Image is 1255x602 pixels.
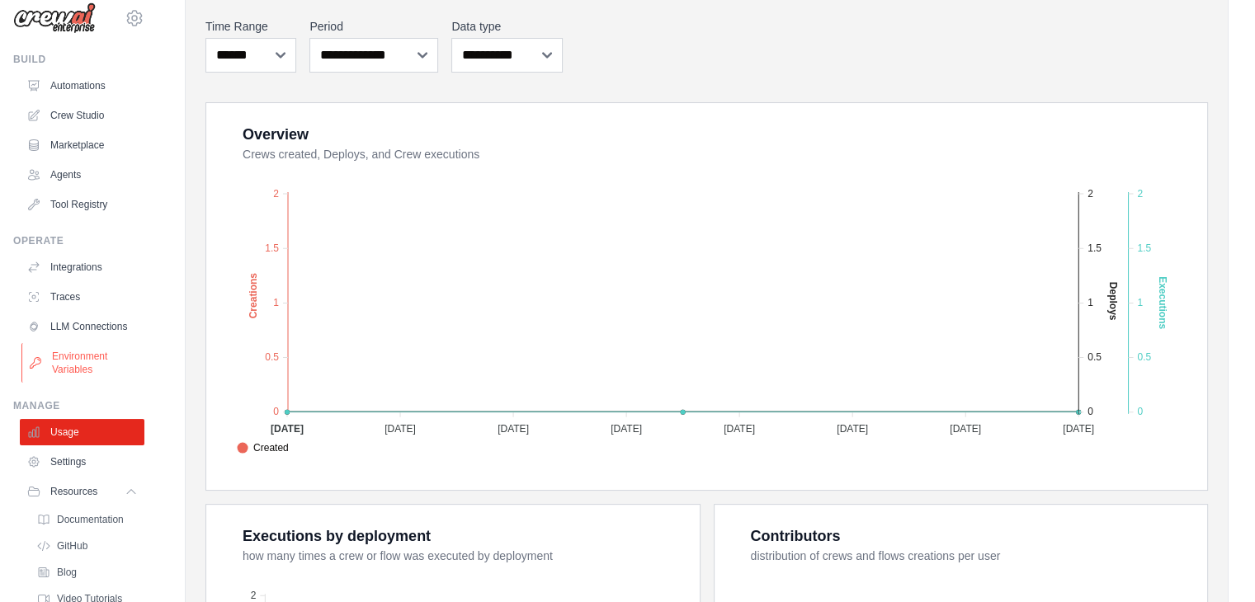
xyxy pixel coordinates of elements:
span: Documentation [57,513,124,526]
label: Data type [451,18,562,35]
tspan: 0 [273,406,279,417]
img: Logo [13,2,96,34]
a: Agents [20,162,144,188]
tspan: 1 [273,297,279,308]
text: Deploys [1107,281,1119,320]
div: Overview [243,123,309,146]
tspan: [DATE] [385,422,416,434]
tspan: 2 [251,589,257,600]
a: Blog [30,561,144,584]
label: Time Range [205,18,296,35]
a: GitHub [30,534,144,557]
a: LLM Connections [20,313,144,340]
tspan: 0.5 [1088,351,1102,363]
a: Traces [20,284,144,310]
div: Contributors [751,524,841,548]
tspan: 1 [1137,297,1143,308]
text: Creations [248,272,259,318]
tspan: [DATE] [498,422,529,434]
dt: distribution of crews and flows creations per user [751,548,1188,564]
tspan: 0 [1137,406,1143,417]
tspan: [DATE] [837,422,868,434]
a: Documentation [30,508,144,531]
span: Created [237,440,289,455]
tspan: 0 [1088,406,1093,417]
tspan: [DATE] [1063,422,1094,434]
span: Blog [57,566,77,579]
tspan: [DATE] [271,422,304,434]
a: Marketplace [20,132,144,158]
tspan: [DATE] [724,422,755,434]
div: Manage [13,399,144,412]
tspan: 1 [1088,297,1093,308]
tspan: 0.5 [1137,351,1151,363]
div: Operate [13,234,144,247]
div: Executions by deployment [243,524,431,548]
span: GitHub [57,539,87,553]
label: Period [309,18,438,35]
tspan: 0.5 [265,351,279,363]
tspan: 1.5 [1137,242,1151,253]
a: Tool Registry [20,191,144,218]
text: Executions [1157,276,1168,329]
button: Resources [20,478,144,505]
tspan: 1.5 [1088,242,1102,253]
a: Environment Variables [21,343,146,383]
tspan: 1.5 [265,242,279,253]
tspan: 2 [1088,187,1093,199]
span: Resources [50,485,97,498]
a: Integrations [20,254,144,280]
dt: Crews created, Deploys, and Crew executions [243,146,1187,162]
tspan: [DATE] [611,422,642,434]
tspan: 2 [1137,187,1143,199]
tspan: [DATE] [950,422,981,434]
a: Settings [20,449,144,475]
a: Usage [20,419,144,445]
a: Automations [20,73,144,99]
tspan: 2 [273,187,279,199]
dt: how many times a crew or flow was executed by deployment [243,548,680,564]
a: Crew Studio [20,102,144,129]
div: Build [13,53,144,66]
